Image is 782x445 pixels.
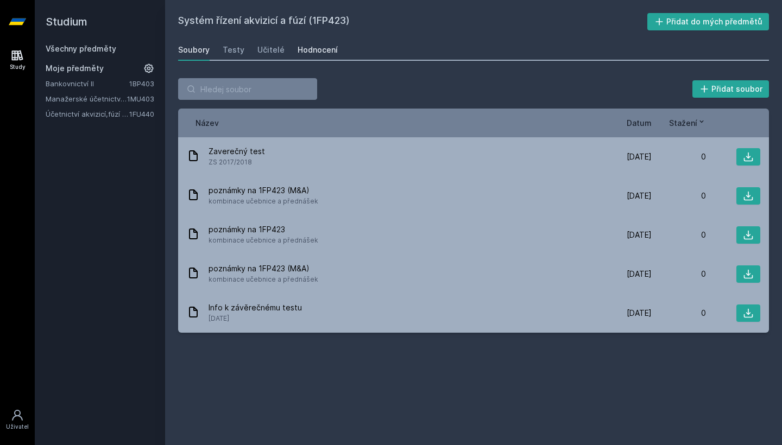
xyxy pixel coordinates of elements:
input: Hledej soubor [178,78,317,100]
span: poznámky na 1FP423 (M&A) [209,263,318,274]
button: Přidat soubor [692,80,770,98]
a: Účetnictví akvizicí,fúzí a jiných vlastn.transakcí-vyš.účet. [46,109,129,119]
span: kombinace učebnice a přednášek [209,235,318,246]
a: Hodnocení [298,39,338,61]
button: Název [195,117,219,129]
a: Soubory [178,39,210,61]
span: ZS 2017/2018 [209,157,265,168]
span: [DATE] [627,308,652,319]
a: 1MU403 [127,94,154,103]
a: Manažerské účetnictví II. [46,93,127,104]
span: Zaverečný test [209,146,265,157]
h2: Systém řízení akvizicí a fúzí (1FP423) [178,13,647,30]
a: 1FU440 [129,110,154,118]
a: Bankovnictví II [46,78,129,89]
div: 0 [652,230,706,240]
span: Moje předměty [46,63,104,74]
a: Testy [223,39,244,61]
a: Uživatel [2,403,33,436]
span: [DATE] [627,151,652,162]
span: poznámky na 1FP423 (M&A) [209,185,318,196]
span: [DATE] [627,230,652,240]
div: Soubory [178,44,210,55]
span: [DATE] [209,313,302,324]
div: 0 [652,190,706,201]
button: Stažení [669,117,706,129]
button: Datum [627,117,652,129]
div: 0 [652,308,706,319]
div: Učitelé [257,44,285,55]
div: Testy [223,44,244,55]
div: Study [10,63,26,71]
span: [DATE] [627,269,652,279]
span: Stažení [669,117,697,129]
span: poznámky na 1FP423 [209,224,318,235]
a: 1BP403 [129,79,154,88]
span: kombinace učebnice a přednášek [209,196,318,207]
div: 0 [652,151,706,162]
span: [DATE] [627,190,652,201]
div: 0 [652,269,706,279]
span: Info k závěrečnému testu [209,302,302,313]
a: Study [2,43,33,77]
span: kombinace učebnice a přednášek [209,274,318,285]
button: Přidat do mých předmětů [647,13,770,30]
a: Učitelé [257,39,285,61]
div: Hodnocení [298,44,338,55]
div: Uživatel [6,423,29,431]
a: Všechny předměty [46,44,116,53]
